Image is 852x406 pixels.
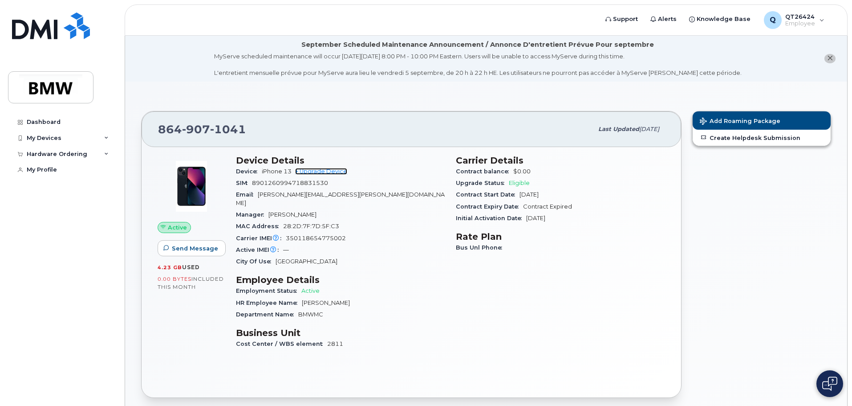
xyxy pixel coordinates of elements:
[639,126,659,132] span: [DATE]
[301,40,654,49] div: September Scheduled Maintenance Announcement / Annonce D'entretient Prévue Pour septembre
[693,111,831,130] button: Add Roaming Package
[236,299,302,306] span: HR Employee Name
[598,126,639,132] span: Last updated
[301,287,320,294] span: Active
[513,168,531,175] span: $0.00
[210,123,246,136] span: 1041
[236,223,283,230] span: MAC Address
[456,180,509,186] span: Upgrade Status
[523,203,572,210] span: Contract Expired
[286,235,346,242] span: 350118654775002
[236,211,268,218] span: Manager
[236,246,283,253] span: Active IMEI
[236,191,445,206] span: [PERSON_NAME][EMAIL_ADDRESS][PERSON_NAME][DOMAIN_NAME]
[262,168,292,175] span: iPhone 13
[236,235,286,242] span: Carrier IMEI
[456,155,665,166] h3: Carrier Details
[456,168,513,175] span: Contract balance
[236,275,445,285] h3: Employee Details
[158,264,182,271] span: 4.23 GB
[824,54,836,63] button: close notification
[276,258,337,265] span: [GEOGRAPHIC_DATA]
[526,215,545,221] span: [DATE]
[236,180,252,186] span: SIM
[456,215,526,221] span: Initial Activation Date
[168,223,187,232] span: Active
[302,299,350,306] span: [PERSON_NAME]
[700,118,780,126] span: Add Roaming Package
[519,191,539,198] span: [DATE]
[214,52,742,77] div: MyServe scheduled maintenance will occur [DATE][DATE] 8:00 PM - 10:00 PM Eastern. Users will be u...
[236,191,258,198] span: Email
[236,340,327,347] span: Cost Center / WBS element
[456,191,519,198] span: Contract Start Date
[236,155,445,166] h3: Device Details
[693,130,831,146] a: Create Helpdesk Submission
[158,275,224,290] span: included this month
[158,123,246,136] span: 864
[236,168,262,175] span: Device
[182,123,210,136] span: 907
[298,311,323,318] span: BMWMC
[509,180,530,186] span: Eligible
[236,328,445,338] h3: Business Unit
[172,244,218,253] span: Send Message
[158,276,191,282] span: 0.00 Bytes
[822,377,837,391] img: Open chat
[268,211,316,218] span: [PERSON_NAME]
[158,240,226,256] button: Send Message
[182,264,200,271] span: used
[295,168,347,175] a: + Upgrade Device
[252,180,328,186] span: 8901260994718831530
[236,311,298,318] span: Department Name
[456,231,665,242] h3: Rate Plan
[283,223,339,230] span: 28:2D:7F:7D:5F:C3
[327,340,343,347] span: 2811
[456,244,507,251] span: Bus Unl Phone
[165,160,218,213] img: image20231002-3703462-1ig824h.jpeg
[456,203,523,210] span: Contract Expiry Date
[236,287,301,294] span: Employment Status
[236,258,276,265] span: City Of Use
[283,246,289,253] span: —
